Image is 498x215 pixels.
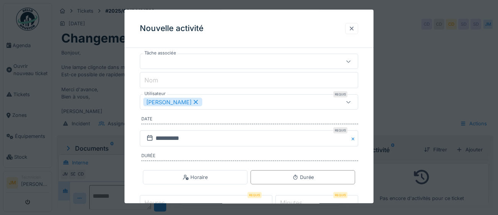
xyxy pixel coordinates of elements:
div: Horaire [183,174,208,181]
label: Utilisateur [143,91,167,97]
label: Date [141,116,358,125]
div: Requis [333,128,347,134]
div: Durée [292,174,314,181]
label: Heures [143,199,166,208]
button: Close [350,131,358,147]
div: Requis [333,192,347,199]
div: Requis [247,192,262,199]
label: Nom [143,75,160,85]
label: Minutes [278,199,304,208]
label: Tâche associée [143,50,178,57]
div: Requis [333,92,347,98]
div: [PERSON_NAME] [143,98,202,107]
label: Durée [141,153,358,161]
h3: Nouvelle activité [140,24,203,33]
